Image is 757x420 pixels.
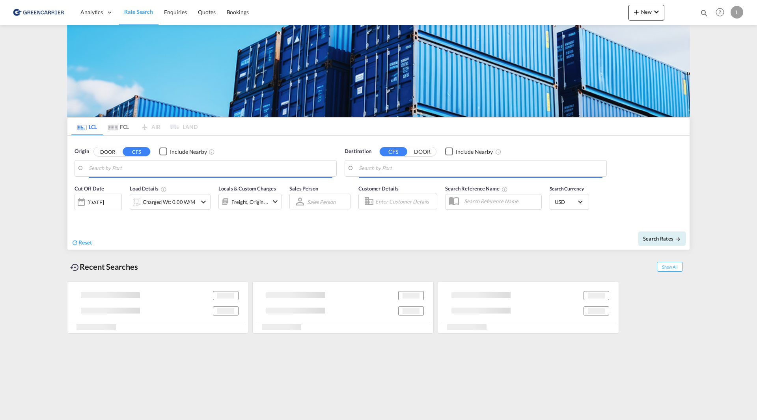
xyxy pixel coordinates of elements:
div: Include Nearby [170,148,207,156]
button: CFS [380,147,407,156]
span: Bookings [227,9,249,15]
span: Sales Person [289,185,318,192]
md-icon: icon-refresh [71,239,78,246]
input: Enter Customer Details [375,196,434,207]
span: Load Details [130,185,167,192]
md-icon: Your search will be saved by the below given name [502,186,508,192]
button: DOOR [408,147,436,156]
span: Show All [657,262,683,272]
button: icon-plus 400-fgNewicon-chevron-down [628,5,664,21]
md-pagination-wrapper: Use the left and right arrow keys to navigate between tabs [71,118,198,135]
md-icon: icon-chevron-down [270,197,280,206]
button: DOOR [94,147,121,156]
span: Origin [75,147,89,155]
span: Help [713,6,727,19]
span: Search Currency [550,186,584,192]
span: Locals & Custom Charges [218,185,276,192]
div: Include Nearby [456,148,493,156]
div: Charged Wt: 0.00 W/M [143,196,195,207]
input: Search Reference Name [460,195,541,207]
span: Search Reference Name [445,185,508,192]
md-icon: Unchecked: Ignores neighbouring ports when fetching rates.Checked : Includes neighbouring ports w... [209,149,215,155]
md-checkbox: Checkbox No Ink [159,147,207,156]
md-icon: icon-magnify [700,9,709,17]
md-select: Sales Person [306,196,336,207]
div: icon-refreshReset [71,239,92,247]
md-icon: icon-chevron-down [652,7,661,17]
md-icon: icon-arrow-right [675,236,681,242]
md-tab-item: LCL [71,118,103,135]
button: Search Ratesicon-arrow-right [638,231,686,246]
span: Quotes [198,9,215,15]
div: Charged Wt: 0.00 W/Micon-chevron-down [130,194,211,210]
span: New [632,9,661,15]
div: Freight Origin Destination [231,196,268,207]
md-icon: icon-chevron-down [199,197,208,207]
div: L [731,6,743,19]
md-select: Select Currency: $ USDUnited States Dollar [554,196,585,207]
span: USD [555,198,577,205]
md-checkbox: Checkbox No Ink [445,147,493,156]
md-icon: Unchecked: Ignores neighbouring ports when fetching rates.Checked : Includes neighbouring ports w... [495,149,502,155]
md-tab-item: FCL [103,118,134,135]
img: 609dfd708afe11efa14177256b0082fb.png [12,4,65,21]
div: Freight Origin Destinationicon-chevron-down [218,194,282,209]
md-icon: icon-plus 400-fg [632,7,641,17]
input: Search by Port [359,162,602,174]
button: CFS [123,147,150,156]
div: Help [713,6,731,20]
span: Customer Details [358,185,398,192]
input: Search by Port [89,162,332,174]
div: [DATE] [88,199,104,206]
span: Search Rates [643,235,681,242]
span: Destination [345,147,371,155]
div: icon-magnify [700,9,709,21]
md-datepicker: Select [75,209,80,220]
div: [DATE] [75,194,122,210]
span: Analytics [80,8,103,16]
span: Reset [78,239,92,246]
div: Origin DOOR CFS Checkbox No InkUnchecked: Ignores neighbouring ports when fetching rates.Checked ... [67,136,690,250]
md-icon: icon-backup-restore [70,263,80,272]
span: Enquiries [164,9,187,15]
md-icon: Chargeable Weight [160,186,167,192]
span: Cut Off Date [75,185,104,192]
div: Recent Searches [67,258,141,276]
span: Rate Search [124,8,153,15]
img: GreenCarrierFCL_LCL.png [67,25,690,117]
